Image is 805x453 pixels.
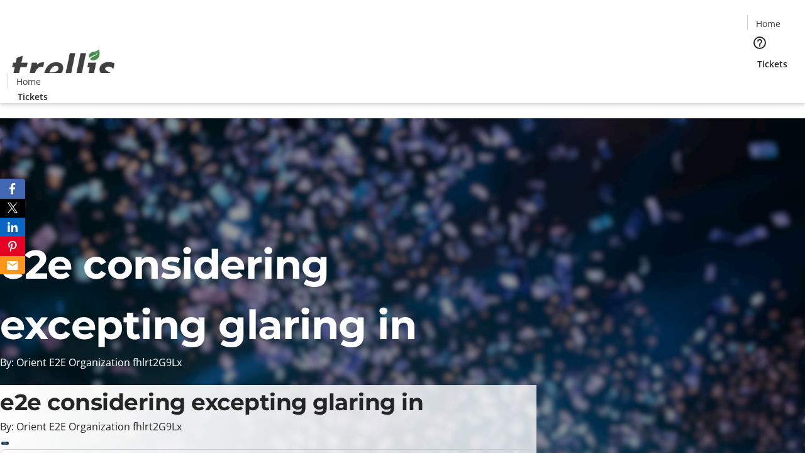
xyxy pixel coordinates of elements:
[8,36,119,99] img: Orient E2E Organization fhlrt2G9Lx's Logo
[747,30,772,55] button: Help
[16,75,41,88] span: Home
[18,90,48,103] span: Tickets
[747,57,797,70] a: Tickets
[747,70,772,96] button: Cart
[8,90,58,103] a: Tickets
[756,17,780,30] span: Home
[757,57,787,70] span: Tickets
[8,75,48,88] a: Home
[748,17,788,30] a: Home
